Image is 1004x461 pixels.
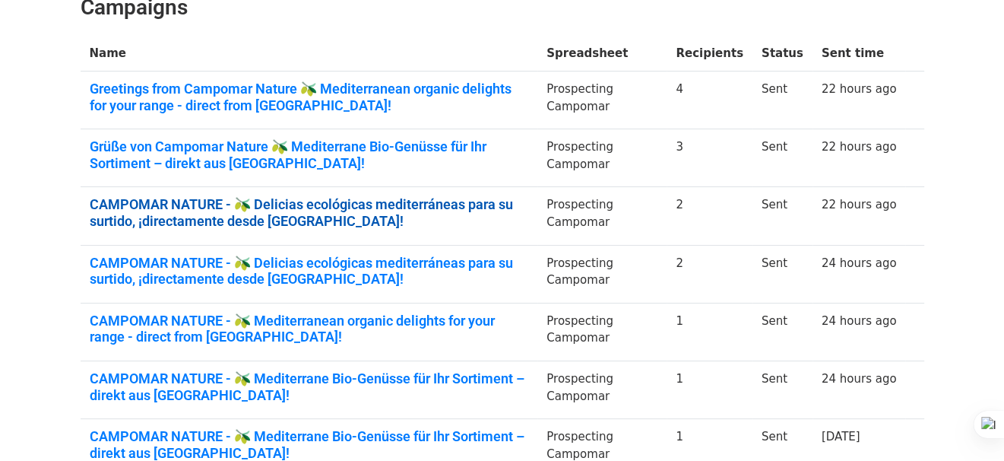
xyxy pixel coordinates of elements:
td: Sent [752,187,812,245]
a: 24 hours ago [822,256,897,270]
th: Recipients [667,36,752,72]
a: 22 hours ago [822,198,897,211]
td: Prospecting Campomar [537,361,667,419]
th: Spreadsheet [537,36,667,72]
td: Sent [752,303,812,361]
a: 24 hours ago [822,314,897,328]
th: Status [752,36,812,72]
td: Sent [752,129,812,187]
th: Sent time [812,36,906,72]
a: CAMPOMAR NATURE - 🫒 Mediterrane Bio-Genüsse für Ihr Sortiment – direkt aus [GEOGRAPHIC_DATA]! [90,370,529,403]
td: 2 [667,187,752,245]
div: Chat-Widget [928,388,1004,461]
td: Prospecting Campomar [537,245,667,303]
a: CAMPOMAR NATURE - 🫒 Mediterrane Bio-Genüsse für Ihr Sortiment – direkt aus [GEOGRAPHIC_DATA]! [90,428,529,461]
a: 24 hours ago [822,372,897,386]
td: 1 [667,303,752,361]
td: 3 [667,129,752,187]
th: Name [81,36,538,72]
a: CAMPOMAR NATURE - 🫒 Mediterranean organic delights for your range - direct from [GEOGRAPHIC_DATA]! [90,313,529,345]
td: Prospecting Campomar [537,129,667,187]
a: 22 hours ago [822,140,897,154]
a: [DATE] [822,430,860,444]
a: CAMPOMAR NATURE - 🫒 Delicias ecológicas mediterráneas para su surtido, ¡directamente desde [GEOGR... [90,196,529,229]
td: 1 [667,361,752,419]
a: 22 hours ago [822,82,897,96]
td: 4 [667,72,752,129]
a: Grüße von Campomar Nature 🫒 Mediterrane Bio-Genüsse für Ihr Sortiment – direkt aus [GEOGRAPHIC_DA... [90,138,529,171]
td: Prospecting Campomar [537,187,667,245]
td: Sent [752,245,812,303]
td: Sent [752,72,812,129]
td: Prospecting Campomar [537,72,667,129]
a: Greetings from Campomar Nature 🫒 Mediterranean organic delights for your range - direct from [GEO... [90,81,529,113]
a: CAMPOMAR NATURE - 🫒 Delicias ecológicas mediterráneas para su surtido, ¡directamente desde [GEOGR... [90,255,529,288]
td: Prospecting Campomar [537,303,667,361]
td: Sent [752,361,812,419]
td: 2 [667,245,752,303]
iframe: Chat Widget [928,388,1004,461]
